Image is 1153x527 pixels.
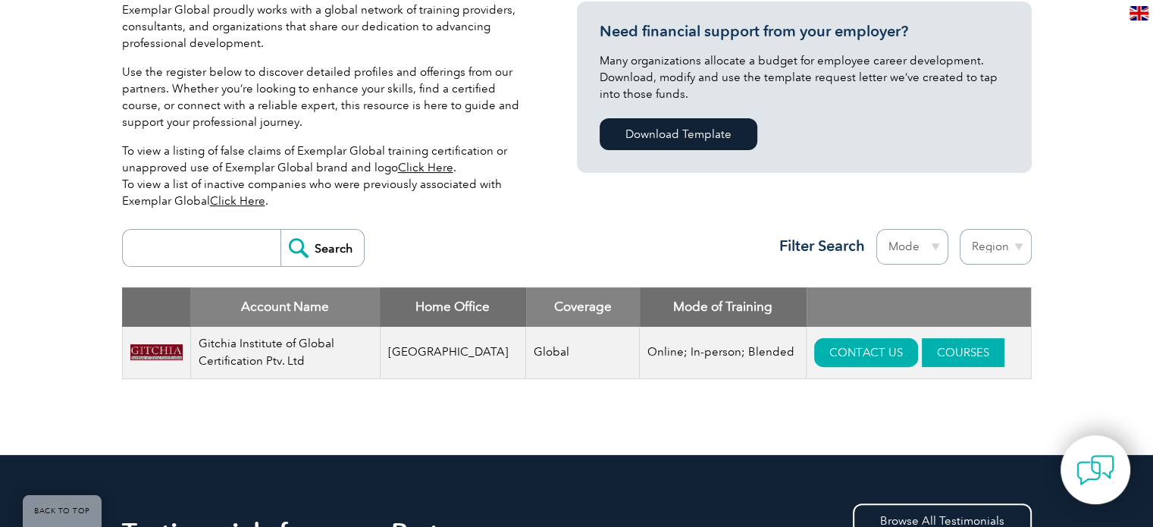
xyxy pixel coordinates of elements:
[122,143,531,209] p: To view a listing of false claims of Exemplar Global training certification or unapproved use of ...
[600,22,1009,41] h3: Need financial support from your employer?
[640,327,807,379] td: Online; In-person; Blended
[814,338,918,367] a: CONTACT US
[130,344,183,361] img: c8bed0e6-59d5-ee11-904c-002248931104-logo.png
[280,230,364,266] input: Search
[190,287,380,327] th: Account Name: activate to sort column descending
[526,287,640,327] th: Coverage: activate to sort column ascending
[770,237,865,256] h3: Filter Search
[122,2,531,52] p: Exemplar Global proudly works with a global network of training providers, consultants, and organ...
[600,118,757,150] a: Download Template
[398,161,453,174] a: Click Here
[190,327,380,379] td: Gitchia Institute of Global Certification Ptv. Ltd
[1130,6,1148,20] img: en
[380,327,526,379] td: [GEOGRAPHIC_DATA]
[23,495,102,527] a: BACK TO TOP
[807,287,1031,327] th: : activate to sort column ascending
[1076,451,1114,489] img: contact-chat.png
[526,327,640,379] td: Global
[122,64,531,130] p: Use the register below to discover detailed profiles and offerings from our partners. Whether you...
[600,52,1009,102] p: Many organizations allocate a budget for employee career development. Download, modify and use th...
[380,287,526,327] th: Home Office: activate to sort column ascending
[922,338,1004,367] a: COURSES
[210,194,265,208] a: Click Here
[640,287,807,327] th: Mode of Training: activate to sort column ascending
